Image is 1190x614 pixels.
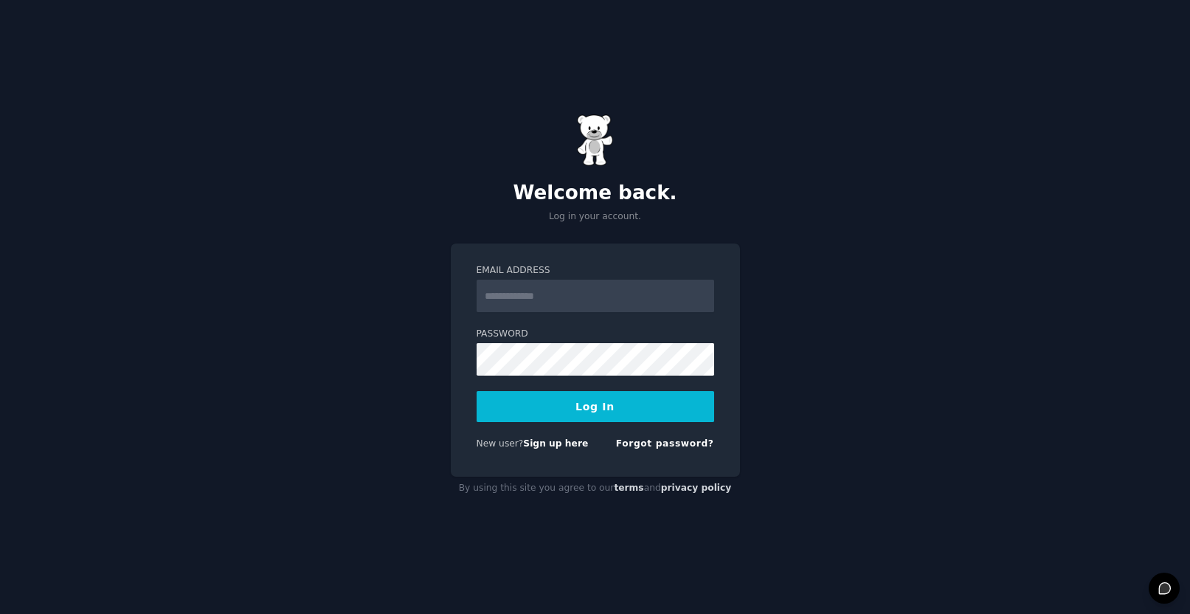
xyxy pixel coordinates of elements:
a: terms [614,483,643,493]
a: Forgot password? [616,438,714,449]
button: Log In [477,391,714,422]
img: Gummy Bear [577,114,614,166]
label: Email Address [477,264,714,277]
p: Log in your account. [451,210,740,224]
a: privacy policy [661,483,732,493]
h2: Welcome back. [451,182,740,205]
div: By using this site you agree to our and [451,477,740,500]
a: Sign up here [523,438,588,449]
span: New user? [477,438,524,449]
label: Password [477,328,714,341]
